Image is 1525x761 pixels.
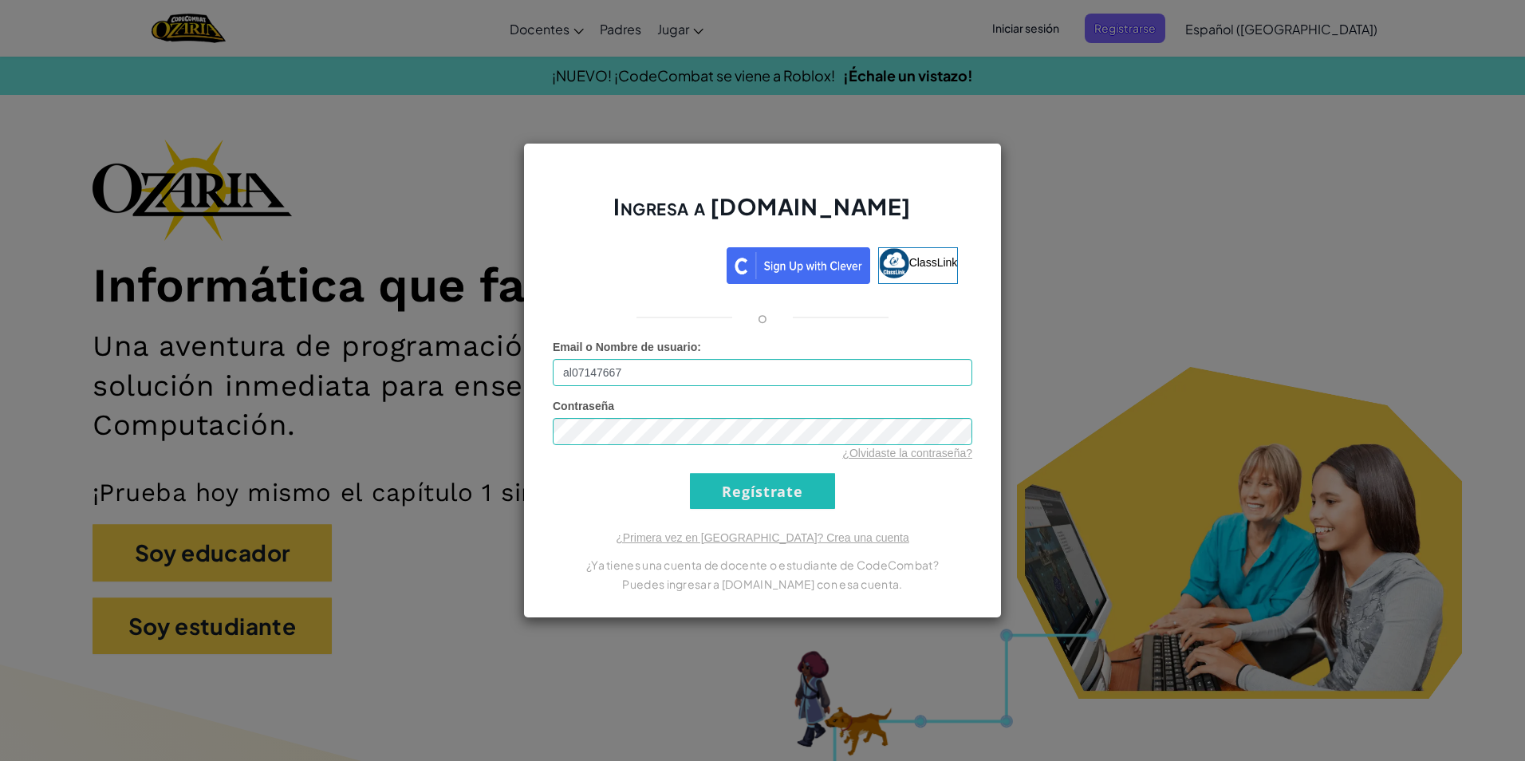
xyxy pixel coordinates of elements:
[758,308,767,327] p: o
[842,447,972,459] a: ¿Olvidaste la contraseña?
[690,473,835,509] input: Regístrate
[553,191,972,238] h2: Ingresa a [DOMAIN_NAME]
[727,247,870,284] img: clever_sso_button@2x.png
[909,256,958,269] span: ClassLink
[559,246,727,281] iframe: Botón de Acceder con Google
[553,341,697,353] span: Email o Nombre de usuario
[553,339,701,355] label: :
[616,531,909,544] a: ¿Primera vez en [GEOGRAPHIC_DATA]? Crea una cuenta
[553,555,972,574] p: ¿Ya tienes una cuenta de docente o estudiante de CodeCombat?
[553,400,614,412] span: Contraseña
[879,248,909,278] img: classlink-logo-small.png
[553,574,972,593] p: Puedes ingresar a [DOMAIN_NAME] con esa cuenta.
